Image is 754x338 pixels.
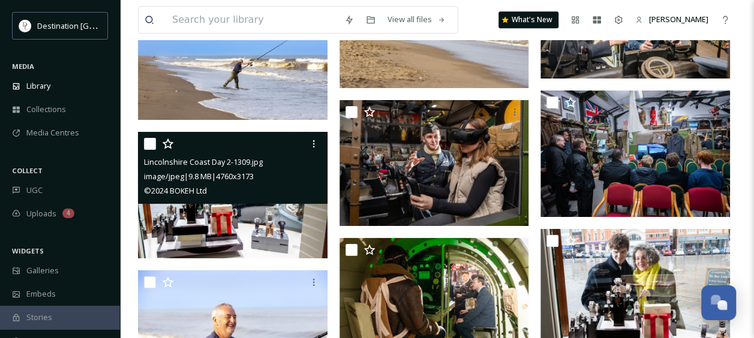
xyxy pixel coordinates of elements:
span: Uploads [26,208,56,219]
input: Search your library [166,7,338,33]
span: image/jpeg | 9.8 MB | 4760 x 3173 [144,171,254,182]
span: Lincolnshire Coast Day 2-1309.jpg [144,156,263,167]
span: WIDGETS [12,246,44,255]
img: hNr43QXL_400x400.jpg [19,20,31,32]
span: UGC [26,185,43,196]
span: Embeds [26,288,56,300]
span: MEDIA [12,62,34,71]
span: Galleries [26,265,59,276]
a: View all files [381,8,452,31]
div: 4 [62,209,74,218]
span: Media Centres [26,127,79,138]
span: Stories [26,312,52,323]
span: Library [26,80,50,92]
a: What's New [498,11,558,28]
span: © 2024 BOKEH Ltd [144,185,207,196]
span: Collections [26,104,66,115]
span: [PERSON_NAME] [649,14,708,25]
img: Lincolnshire Coast Day 4-282.jpg [340,99,529,226]
span: COLLECT [12,166,43,175]
img: Lincolnshire Coast Day 4-2008.jpg [540,90,730,217]
span: Destination [GEOGRAPHIC_DATA] [37,20,157,31]
button: Open Chat [701,285,736,320]
a: [PERSON_NAME] [629,8,714,31]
